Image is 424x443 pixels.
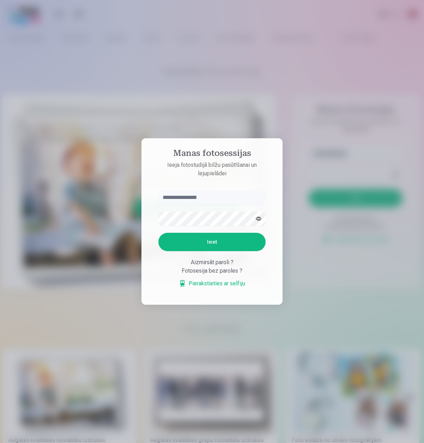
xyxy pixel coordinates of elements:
div: Aizmirsāt paroli ? [158,258,266,267]
p: Ieeja fotostudijā bilžu pasūtīšanai un lejupielādei [151,161,273,178]
h4: Manas fotosessijas [151,148,273,161]
div: Fotosesija bez paroles ? [158,267,266,275]
a: Pierakstieties ar selfiju [179,279,245,288]
button: Ieiet [158,233,266,251]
